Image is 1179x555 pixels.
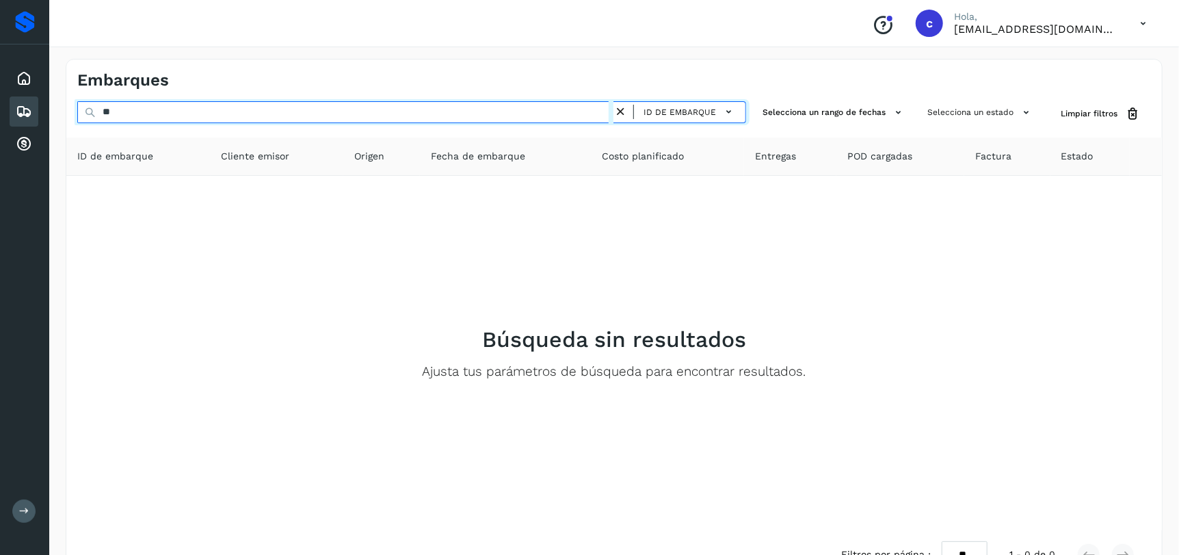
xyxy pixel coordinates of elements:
[757,101,911,124] button: Selecciona un rango de fechas
[602,149,684,164] span: Costo planificado
[755,149,796,164] span: Entregas
[423,364,806,380] p: Ajusta tus parámetros de búsqueda para encontrar resultados.
[954,23,1118,36] p: cuentasespeciales8_met@castores.com.mx
[639,102,740,122] button: ID de embarque
[644,106,716,118] span: ID de embarque
[77,149,153,164] span: ID de embarque
[482,326,746,352] h2: Búsqueda sin resultados
[77,70,169,90] h4: Embarques
[954,11,1118,23] p: Hola,
[1050,101,1151,127] button: Limpiar filtros
[975,149,1011,164] span: Factura
[10,129,38,159] div: Cuentas por cobrar
[222,149,290,164] span: Cliente emisor
[922,101,1039,124] button: Selecciona un estado
[10,64,38,94] div: Inicio
[10,96,38,127] div: Embarques
[1061,149,1094,164] span: Estado
[431,149,525,164] span: Fecha de embarque
[1061,107,1117,120] span: Limpiar filtros
[354,149,384,164] span: Origen
[847,149,912,164] span: POD cargadas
